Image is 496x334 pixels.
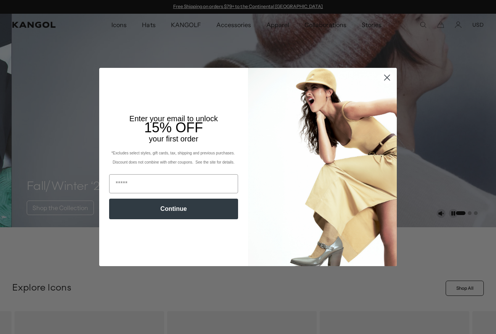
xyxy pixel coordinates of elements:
[380,71,394,84] button: Close dialog
[144,120,203,135] span: 15% OFF
[109,174,238,193] input: Email
[149,135,198,143] span: your first order
[248,68,397,266] img: 93be19ad-e773-4382-80b9-c9d740c9197f.jpeg
[129,114,218,123] span: Enter your email to unlock
[109,199,238,219] button: Continue
[111,151,236,164] span: *Excludes select styles, gift cards, tax, shipping and previous purchases. Discount does not comb...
